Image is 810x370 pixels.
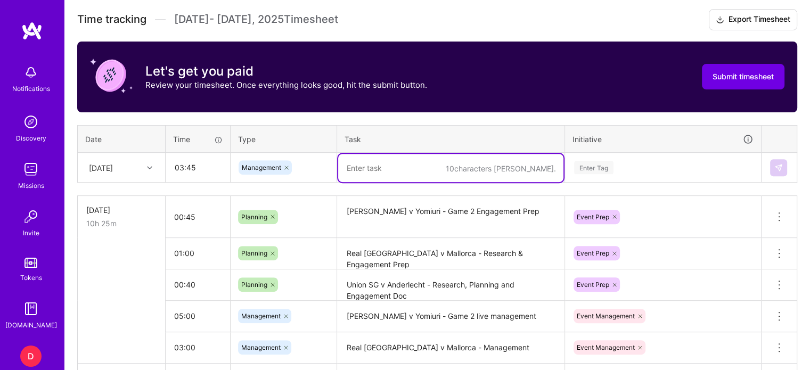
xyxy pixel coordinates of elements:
div: Missions [18,180,44,191]
img: discovery [20,111,42,133]
div: Enter Tag [574,159,613,176]
th: Date [78,125,166,153]
span: Event Prep [577,281,609,289]
i: icon Chevron [147,165,152,170]
th: Type [231,125,337,153]
span: Submit timesheet [713,71,774,82]
input: HH:MM [166,333,230,361]
div: 10 characters [PERSON_NAME]. [446,163,556,174]
div: Initiative [572,133,754,145]
img: bell [20,62,42,83]
input: HH:MM [166,203,230,231]
span: Time tracking [77,13,146,26]
div: [DATE] [89,162,113,173]
img: teamwork [20,159,42,180]
img: coin [90,54,133,97]
span: Event Prep [577,213,609,221]
div: [DATE] [86,204,157,216]
img: logo [21,21,43,40]
img: Submit [774,163,783,172]
input: HH:MM [166,239,230,267]
p: Review your timesheet. Once everything looks good, hit the submit button. [145,79,427,91]
input: HH:MM [166,302,230,330]
textarea: [PERSON_NAME] v Yomiuri - Game 2 live management [338,302,563,331]
span: Planning [241,249,267,257]
span: [DATE] - [DATE] , 2025 Timesheet [174,13,338,26]
textarea: Real [GEOGRAPHIC_DATA] v Mallorca - Management [338,333,563,363]
span: Event Prep [577,249,609,257]
div: Notifications [12,83,50,94]
i: icon Download [716,14,724,26]
h3: Let's get you paid [145,63,427,79]
span: Event Management [577,343,635,351]
div: Discovery [16,133,46,144]
span: Management [241,312,281,320]
input: HH:MM [166,270,230,299]
div: D [20,346,42,367]
div: Tokens [20,272,42,283]
div: Invite [23,227,39,239]
textarea: [PERSON_NAME] v Yomiuri - Game 2 Engagement Prep [338,197,563,237]
img: tokens [24,258,37,268]
th: Task [337,125,565,153]
textarea: Union SG v Anderlecht - Research, Planning and Engagement Doc [338,270,563,300]
span: Event Management [577,312,635,320]
span: Management [242,163,281,171]
button: Submit timesheet [702,64,784,89]
span: Planning [241,213,267,221]
button: Export Timesheet [709,9,797,30]
div: [DOMAIN_NAME] [5,319,57,331]
div: Time [173,134,223,145]
textarea: Real [GEOGRAPHIC_DATA] v Mallorca - Research & Engagement Prep [338,239,563,268]
img: guide book [20,298,42,319]
div: 10h 25m [86,218,157,229]
a: D [18,346,44,367]
span: Planning [241,281,267,289]
input: HH:MM [166,153,230,182]
img: Invite [20,206,42,227]
span: Management [241,343,281,351]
